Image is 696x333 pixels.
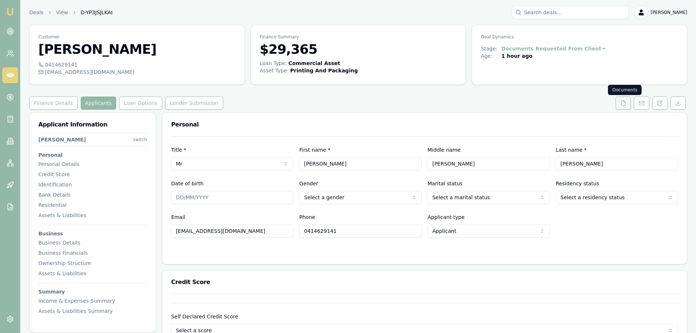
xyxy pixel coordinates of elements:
h3: Business [38,231,147,236]
div: Bank Details [38,191,147,198]
div: Identification [38,181,147,188]
p: Deal Dynamics [481,34,678,40]
div: [EMAIL_ADDRESS][DOMAIN_NAME] [38,68,236,76]
nav: breadcrumb [29,9,113,16]
p: Customer [38,34,236,40]
button: Lender Submission [165,97,223,110]
span: [PERSON_NAME] [651,10,687,15]
a: Applicants [79,97,118,110]
label: Gender [299,181,318,186]
label: Marital status [427,181,463,186]
div: Credit Score [38,171,147,178]
div: Assets & Liabilities Summary [38,307,147,315]
div: Assets & Liabilities [38,212,147,219]
div: switch [133,137,147,143]
div: 0414629141 [38,61,236,68]
div: [PERSON_NAME] [38,136,86,143]
h3: Credit Score [171,279,678,285]
label: Self Declared Credit Score [171,314,238,319]
input: 0431 234 567 [299,224,422,238]
div: Asset Type : [260,67,289,74]
div: Age: [481,52,501,60]
h3: [PERSON_NAME] [38,42,236,57]
img: emu-icon-u.png [6,7,15,16]
label: First name * [299,147,330,153]
label: Title * [171,147,186,153]
button: Documents Requested From Client [501,45,606,52]
button: Finance Details [29,97,78,110]
label: Email [171,214,185,220]
h3: Summary [38,289,147,294]
button: Loan Options [119,97,162,110]
h3: Personal [171,122,678,128]
label: Last name * [556,147,587,153]
label: Middle name [427,147,460,153]
a: View [56,9,68,16]
input: Search deals [512,6,629,19]
div: Stage: [481,45,501,52]
div: Income & Expenses Summary [38,297,147,304]
a: Deals [29,9,43,16]
div: Personal Details [38,160,147,168]
label: Date of birth [171,181,204,186]
label: Residency status [556,181,599,186]
div: Business Financials [38,249,147,257]
div: Loan Type: [260,60,287,67]
div: Documents [608,85,642,95]
div: Residential [38,201,147,209]
div: Ownership Structure [38,260,147,267]
div: Business Details [38,239,147,246]
div: Printing And Packaging [290,67,358,74]
a: Lender Submission [164,97,225,110]
div: Assets & Liabilities [38,270,147,277]
a: Loan Options [118,97,164,110]
label: Applicant type [427,214,465,220]
label: Phone [299,214,315,220]
span: D-YP3JSJLKAI [80,9,113,16]
h3: Applicant Information [38,122,147,128]
h3: $29,365 [260,42,457,57]
input: DD/MM/YYYY [171,191,293,204]
p: Finance Summary [260,34,457,40]
button: Applicants [81,97,116,110]
div: 1 hour ago [501,52,532,60]
a: Finance Details [29,97,79,110]
h3: Personal [38,152,147,158]
div: Commercial Asset [289,60,340,67]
